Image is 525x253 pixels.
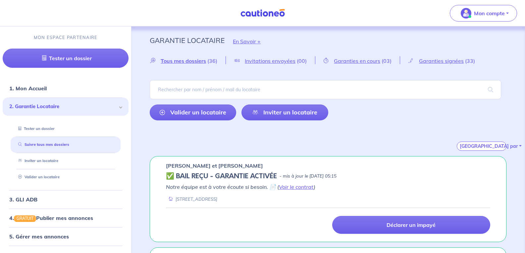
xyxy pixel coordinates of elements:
a: Tous mes dossiers(36) [150,58,226,64]
a: Valider un locataire [150,105,236,120]
a: Inviter un locataire [241,105,328,120]
span: Garanties en cours [334,58,380,64]
a: Inviter un locataire [16,158,58,163]
button: illu_account_valid_menu.svgMon compte [450,5,517,21]
a: Tester un dossier [3,49,129,68]
a: Suivre tous mes dossiers [16,142,69,147]
span: (00) [297,58,307,64]
button: [GEOGRAPHIC_DATA] par [457,142,506,151]
p: - mis à jour le [DATE] 05:15 [280,173,337,180]
a: Tester un dossier [16,126,55,131]
em: Notre équipe est à votre écoute si besoin. 📄 ( ) [166,184,315,190]
p: Garantie Locataire [150,34,225,46]
div: Suivre tous mes dossiers [11,139,121,150]
a: Voir le contrat [279,184,314,190]
a: 5. Gérer mes annonces [9,233,69,240]
span: (03) [382,58,392,64]
a: Garanties signées(33) [400,58,483,64]
a: Garanties en cours(03) [315,58,400,64]
a: 3. GLI ADB [9,196,37,203]
div: 1. Mon Accueil [3,82,129,95]
a: 4.GRATUITPublier mes annonces [9,215,93,221]
img: Cautioneo [238,9,288,17]
div: 4.GRATUITPublier mes annonces [3,211,129,225]
span: (36) [207,58,217,64]
div: Tester un dossier [11,123,121,134]
p: [PERSON_NAME] et [PERSON_NAME] [166,162,263,170]
span: (33) [465,58,475,64]
div: state: CONTRACT-VALIDATED, Context: IN-MANAGEMENT,IS-GL-CAUTION [166,172,490,180]
p: Mon compte [474,9,505,17]
p: MON ESPACE PARTENAIRE [34,34,98,41]
span: 2. Garantie Locataire [9,103,117,110]
div: 3. GLI ADB [3,193,129,206]
p: Déclarer un impayé [387,222,436,228]
img: illu_account_valid_menu.svg [461,8,471,19]
input: Rechercher par nom / prénom / mail du locataire [150,80,501,99]
div: 2. Garantie Locataire [3,98,129,116]
a: Valider un locataire [16,175,60,179]
div: 5. Gérer mes annonces [3,230,129,243]
h5: ✅ BAIL REÇU - GARANTIE ACTIVÉE [166,172,277,180]
span: search [480,80,501,99]
a: Déclarer un impayé [332,216,490,234]
button: En Savoir + [225,32,269,51]
span: Invitations envoyées [245,58,295,64]
a: Invitations envoyées(00) [226,58,315,64]
div: Valider un locataire [11,172,121,183]
div: Inviter un locataire [11,155,121,166]
a: 1. Mon Accueil [9,85,47,92]
div: [STREET_ADDRESS] [166,196,217,202]
span: Garanties signées [419,58,464,64]
span: Tous mes dossiers [161,58,206,64]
